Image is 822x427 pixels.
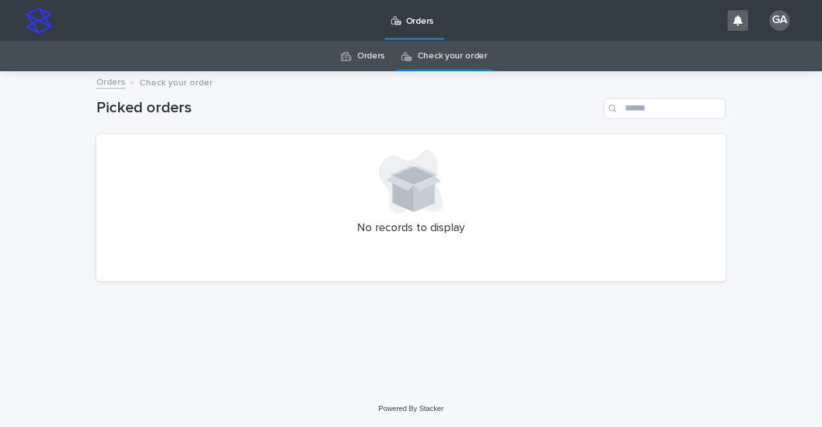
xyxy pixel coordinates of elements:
a: Orders [96,74,125,89]
p: No records to display [112,222,710,236]
img: stacker-logo-s-only.png [26,8,51,33]
input: Search [604,98,726,119]
h1: Picked orders [96,99,599,118]
a: Check your order [417,41,487,71]
a: Powered By Stacker [378,405,443,412]
a: Orders [357,41,385,71]
div: GA [769,10,790,31]
p: Check your order [139,74,213,89]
